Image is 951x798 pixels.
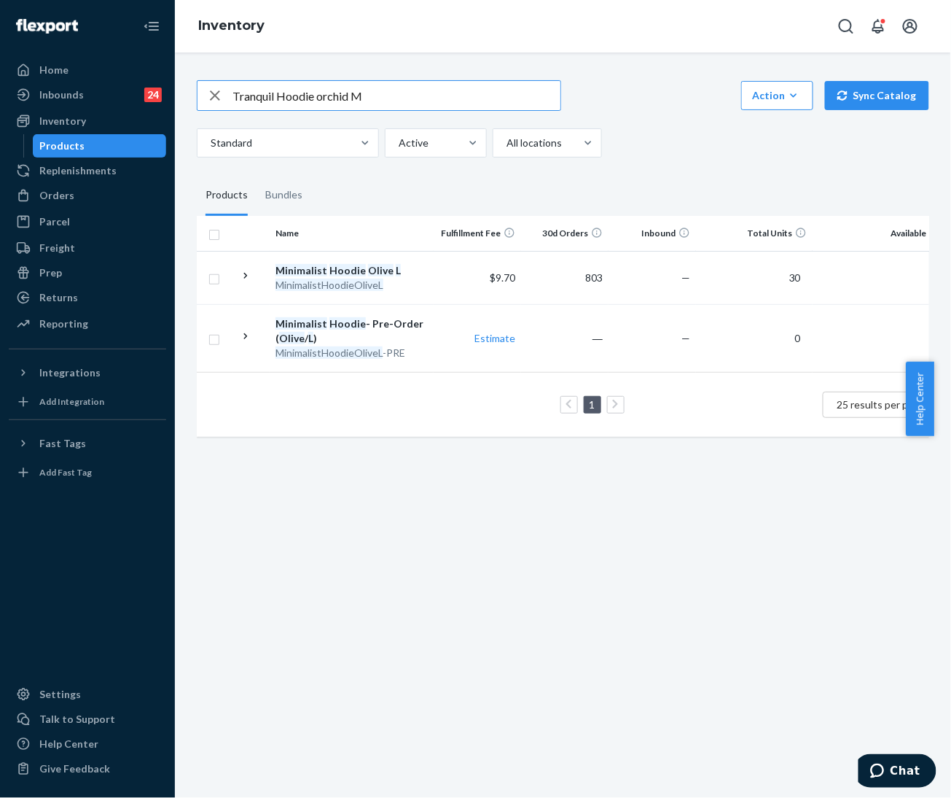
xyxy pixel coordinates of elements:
em: Minimalist [275,317,327,330]
div: Reporting [39,317,88,331]
em: Hoodie [329,317,366,330]
button: Action [741,81,813,110]
img: Flexport logo [16,19,78,34]
em: MinimalistHoodieOliveL [275,346,383,359]
em: MinimalistHoodieOliveL [275,279,383,291]
a: Reporting [9,312,166,336]
div: Products [40,139,85,153]
a: Inbounds24 [9,83,166,106]
th: Inbound [608,216,696,251]
button: Give Feedback [9,757,166,780]
div: Inbounds [39,88,84,102]
a: Products [33,134,167,158]
a: Freight [9,236,166,260]
div: Talk to Support [39,712,115,727]
div: Replenishments [39,163,117,178]
em: Minimalist [275,264,327,276]
div: Returns [39,290,78,305]
a: Parcel [9,210,166,233]
input: All locations [505,136,506,150]
div: Home [39,63,69,77]
a: Page 1 is your current page [587,398,598,411]
div: 24 [144,88,162,102]
a: Inventory [198,18,265,34]
a: Prep [9,261,166,284]
span: — [681,332,690,344]
th: Total Units [696,216,813,251]
iframe: Opens a widget where you can chat to one of our agents [858,754,936,791]
div: Bundles [265,175,302,216]
div: Orders [39,188,74,203]
button: Fast Tags [9,432,166,455]
button: Talk to Support [9,708,166,731]
div: Prep [39,266,62,280]
button: Sync Catalog [825,81,929,110]
span: — [681,271,690,284]
a: Inventory [9,109,166,133]
th: Fulfillment Fee [434,216,521,251]
span: 25 results per page [837,398,925,411]
a: Help Center [9,732,166,756]
em: Olive [368,264,394,276]
em: L [308,332,313,344]
td: ― [521,304,608,372]
td: 803 [521,251,608,304]
a: Home [9,58,166,82]
div: Parcel [39,214,70,229]
span: 0 [789,332,807,344]
a: Add Integration [9,390,166,414]
th: 30d Orders [521,216,608,251]
div: - Pre-Order ( / ) [275,317,428,346]
button: Open account menu [896,12,925,41]
div: Action [752,88,802,103]
em: L [396,264,401,276]
button: Integrations [9,361,166,384]
div: Inventory [39,114,86,128]
button: Help Center [906,362,934,436]
a: Estimate [474,332,515,344]
div: Give Feedback [39,762,110,776]
em: Hoodie [329,264,366,276]
div: Integrations [39,365,101,380]
div: Add Integration [39,395,104,408]
span: 30 [783,271,807,284]
div: Add Fast Tag [39,466,92,479]
em: Olive [279,332,305,344]
div: Fast Tags [39,436,86,451]
input: Standard [209,136,211,150]
a: Orders [9,184,166,207]
input: Active [397,136,399,150]
a: Replenishments [9,159,166,182]
a: Returns [9,286,166,309]
input: Search inventory by name or sku [232,81,560,110]
div: Help Center [39,737,98,751]
div: Settings [39,687,81,702]
button: Close Navigation [137,12,166,41]
ol: breadcrumbs [187,5,276,47]
th: Name [270,216,434,251]
a: Add Fast Tag [9,461,166,484]
button: Open Search Box [831,12,861,41]
div: -PRE [275,346,428,360]
span: $9.70 [490,271,515,284]
div: Freight [39,241,75,255]
div: Products [206,175,248,216]
a: Settings [9,683,166,706]
button: Open notifications [864,12,893,41]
